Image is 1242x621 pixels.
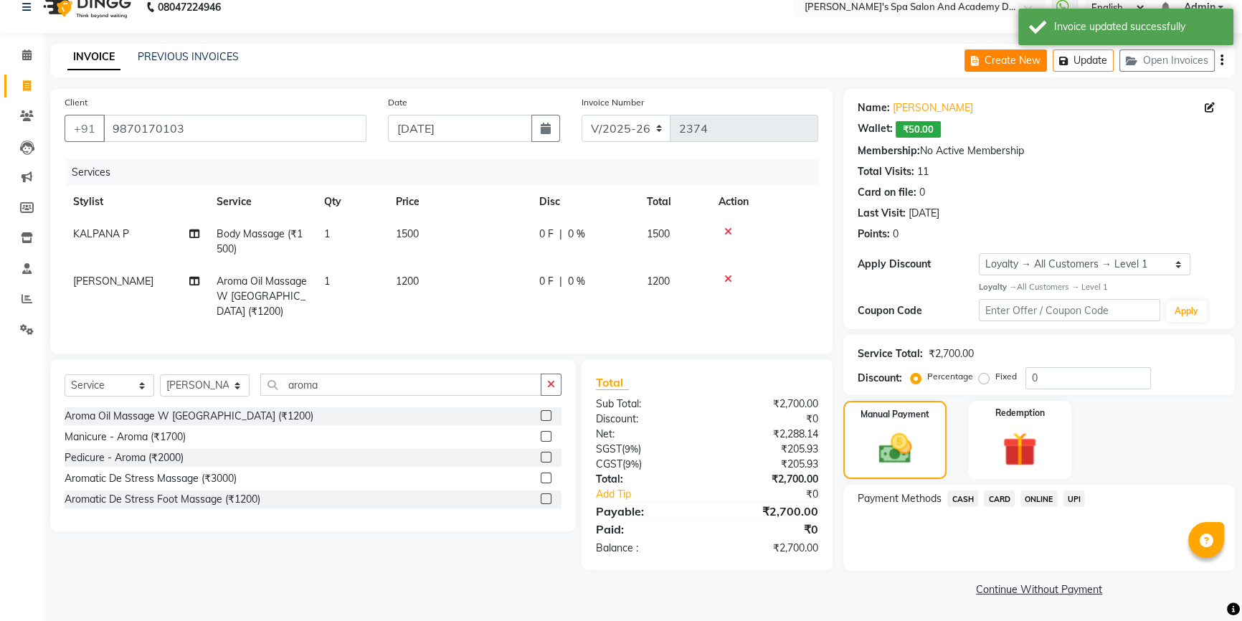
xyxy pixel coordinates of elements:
div: Service Total: [858,346,923,361]
div: Total: [585,472,707,487]
div: Coupon Code [858,303,979,318]
span: Aroma Oil Massage W [GEOGRAPHIC_DATA] (₹1200) [217,275,307,318]
span: 9% [625,443,638,455]
span: 0 F [539,227,554,242]
div: ₹2,700.00 [707,397,829,412]
span: CARD [984,490,1015,507]
div: ₹2,700.00 [707,503,829,520]
div: Discount: [858,371,902,386]
th: Price [387,186,531,218]
div: Name: [858,100,890,115]
div: Card on file: [858,185,916,200]
div: Points: [858,227,890,242]
span: 1 [324,275,330,288]
span: Payment Methods [858,491,942,506]
label: Client [65,96,87,109]
div: ( ) [585,457,707,472]
div: Wallet: [858,121,893,138]
span: KALPANA P [73,227,129,240]
div: ₹0 [707,521,829,538]
button: Create New [964,49,1047,72]
span: ONLINE [1020,490,1058,507]
div: ₹205.93 [707,442,829,457]
div: Payable: [585,503,707,520]
div: Net: [585,427,707,442]
a: INVOICE [67,44,120,70]
div: Membership: [858,143,920,158]
div: Total Visits: [858,164,914,179]
a: [PERSON_NAME] [893,100,973,115]
a: Add Tip [585,487,728,502]
label: Manual Payment [861,408,929,421]
input: Search or Scan [260,374,541,396]
div: [DATE] [909,206,939,221]
label: Redemption [995,407,1045,419]
span: SGST [596,442,622,455]
span: 1500 [396,227,419,240]
span: | [559,274,562,289]
div: Discount: [585,412,707,427]
input: Search by Name/Mobile/Email/Code [103,115,366,142]
label: Percentage [927,370,973,383]
button: Open Invoices [1119,49,1215,72]
a: Continue Without Payment [846,582,1232,597]
strong: Loyalty → [979,282,1017,292]
div: 11 [917,164,929,179]
div: 0 [893,227,899,242]
div: No Active Membership [858,143,1220,158]
div: ₹2,700.00 [929,346,974,361]
div: ₹2,288.14 [707,427,829,442]
div: ( ) [585,442,707,457]
div: Pedicure - Aroma (₹2000) [65,450,184,465]
div: Sub Total: [585,397,707,412]
span: 1500 [647,227,670,240]
div: All Customers → Level 1 [979,281,1220,293]
button: Apply [1166,300,1207,322]
span: Total [596,375,629,390]
div: Aromatic De Stress Massage (₹3000) [65,471,237,486]
th: Qty [316,186,387,218]
div: Apply Discount [858,257,979,272]
span: [PERSON_NAME] [73,275,153,288]
span: CASH [947,490,978,507]
div: ₹2,700.00 [707,472,829,487]
img: _gift.svg [992,428,1048,471]
a: PREVIOUS INVOICES [138,50,239,63]
th: Service [208,186,316,218]
div: Services [66,159,829,186]
span: ₹50.00 [896,121,941,138]
div: Aromatic De Stress Foot Massage (₹1200) [65,492,260,507]
button: Update [1053,49,1114,72]
div: Aroma Oil Massage W [GEOGRAPHIC_DATA] (₹1200) [65,409,313,424]
div: Manicure - Aroma (₹1700) [65,430,186,445]
span: UPI [1063,490,1086,507]
span: 0 % [568,274,585,289]
div: ₹0 [727,487,829,502]
span: 9% [625,458,639,470]
label: Date [388,96,407,109]
th: Action [710,186,818,218]
span: Body Massage (₹1500) [217,227,303,255]
span: 1 [324,227,330,240]
input: Enter Offer / Coupon Code [979,299,1160,321]
th: Disc [531,186,638,218]
span: 0 F [539,274,554,289]
span: 1200 [647,275,670,288]
div: ₹0 [707,412,829,427]
span: 0 % [568,227,585,242]
span: 1200 [396,275,419,288]
th: Total [638,186,710,218]
button: +91 [65,115,105,142]
div: ₹2,700.00 [707,541,829,556]
div: 0 [919,185,925,200]
div: Paid: [585,521,707,538]
div: Last Visit: [858,206,906,221]
div: Invoice updated successfully [1054,19,1223,34]
label: Invoice Number [582,96,644,109]
div: Balance : [585,541,707,556]
th: Stylist [65,186,208,218]
img: _cash.svg [868,430,922,468]
span: | [559,227,562,242]
label: Fixed [995,370,1017,383]
div: ₹205.93 [707,457,829,472]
